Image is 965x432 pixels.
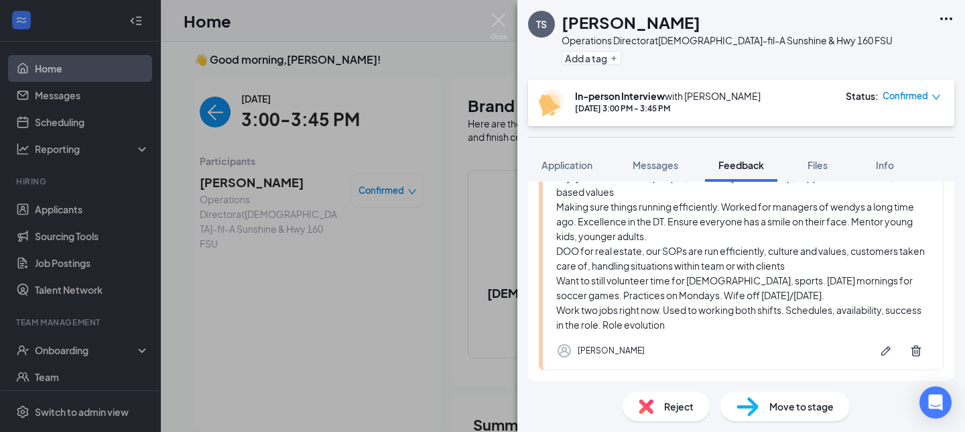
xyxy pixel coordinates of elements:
[769,399,834,414] span: Move to stage
[879,344,893,358] svg: Pen
[562,34,893,47] div: Operations Director at [DEMOGRAPHIC_DATA]-fil-A Sunshine & Hwy 160 FSU
[846,89,879,103] div: Status :
[808,159,828,171] span: Files
[931,93,941,102] span: down
[938,11,954,27] svg: Ellipses
[873,337,899,364] button: Pen
[664,399,694,414] span: Reject
[541,159,592,171] span: Application
[575,90,665,102] b: In-person Interview
[562,51,621,65] button: PlusAdd a tag
[903,337,929,364] button: Trash
[909,344,923,358] svg: Trash
[575,103,761,114] div: [DATE] 3:00 PM - 3:45 PM
[919,386,952,419] div: Open Intercom Messenger
[562,11,700,34] h1: [PERSON_NAME]
[876,159,894,171] span: Info
[633,159,678,171] span: Messages
[556,111,929,332] div: Husband and father of [DEMOGRAPHIC_DATA]. Passionate about sports. Help coach rec league. Since [...
[718,159,764,171] span: Feedback
[883,89,928,103] span: Confirmed
[556,343,572,359] svg: Profile
[575,89,761,103] div: with [PERSON_NAME]
[536,17,547,31] div: TS
[578,344,645,358] div: [PERSON_NAME]
[610,54,618,62] svg: Plus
